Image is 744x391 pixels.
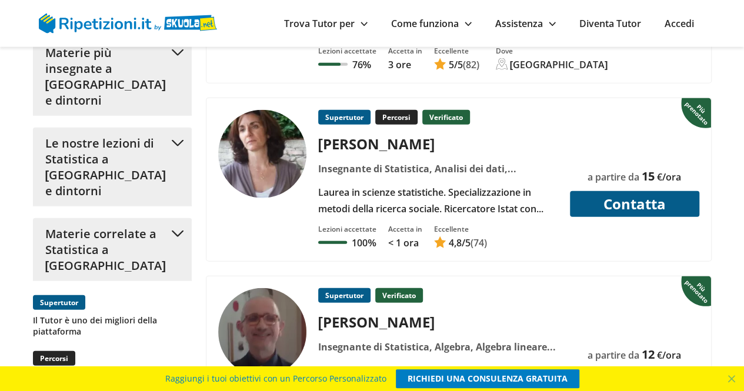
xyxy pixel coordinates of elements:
[588,349,639,362] span: a partire da
[33,295,85,310] span: Supertutor
[218,110,306,198] img: tutor a Monterotondo - Claudia
[284,17,368,30] a: Trova Tutor per
[434,236,487,249] a: 4,8/5(74)
[579,17,641,30] a: Diventa Tutor
[388,58,422,71] p: 3 ore
[463,58,479,71] span: (82)
[681,97,713,129] img: Piu prenotato
[33,315,192,337] p: Il Tutor è uno dei migliori della piattaforma
[391,17,472,30] a: Come funziona
[45,45,166,108] span: Materie più insegnate a [GEOGRAPHIC_DATA] e dintorni
[375,288,423,303] p: Verificato
[313,312,562,332] div: [PERSON_NAME]
[313,339,562,355] div: Insegnante di Statistica, Algebra, Algebra lineare, Analisi 1, Analisi 2, Analisi matematica, Ari...
[396,369,579,388] a: RICHIEDI UNA CONSULENZA GRATUITA
[352,236,376,249] p: 100%
[665,17,694,30] a: Accedi
[39,16,217,29] a: logo Skuola.net | Ripetizioni.it
[45,135,166,199] span: Le nostre lezioni di Statistica a [GEOGRAPHIC_DATA] e dintorni
[165,369,386,388] span: Raggiungi i tuoi obiettivi con un Percorso Personalizzato
[570,191,699,217] button: Contatta
[681,275,713,307] img: Piu prenotato
[318,224,376,234] div: Lezioni accettate
[588,171,639,183] span: a partire da
[313,134,562,153] div: [PERSON_NAME]
[449,58,463,71] span: /5
[434,58,479,71] a: 5/5(82)
[434,46,479,56] div: Eccellente
[642,168,655,184] span: 15
[45,226,166,273] span: Materie correlate a Statistica a [GEOGRAPHIC_DATA]
[318,46,376,56] div: Lezioni accettate
[434,224,487,234] div: Eccellente
[642,346,655,362] span: 12
[313,161,562,177] div: Insegnante di Statistica, Analisi dei dati, Econometria, Matematica, Matematica finanziaria, Meto...
[388,46,422,56] div: Accetta in
[657,171,681,183] span: €/ora
[449,236,471,249] span: /5
[495,17,556,30] a: Assistenza
[318,110,371,125] p: Supertutor
[39,14,217,34] img: logo Skuola.net | Ripetizioni.it
[388,236,422,249] p: < 1 ora
[449,236,462,249] span: 4,8
[375,110,418,125] p: Percorsi
[496,46,608,56] div: Dove
[218,288,306,376] img: tutor a Firenze - Lorenzo
[471,236,487,249] span: (74)
[657,349,681,362] span: €/ora
[422,110,470,125] p: Verificato
[318,288,371,303] p: Supertutor
[510,58,608,71] div: [GEOGRAPHIC_DATA]
[449,58,454,71] span: 5
[352,58,371,71] p: 76%
[313,184,562,217] div: Laurea in scienze statistiche. Specializzazione in metodi della ricerca sociale. Ricercatore Ista...
[388,224,422,234] div: Accetta in
[33,351,75,366] span: Percorsi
